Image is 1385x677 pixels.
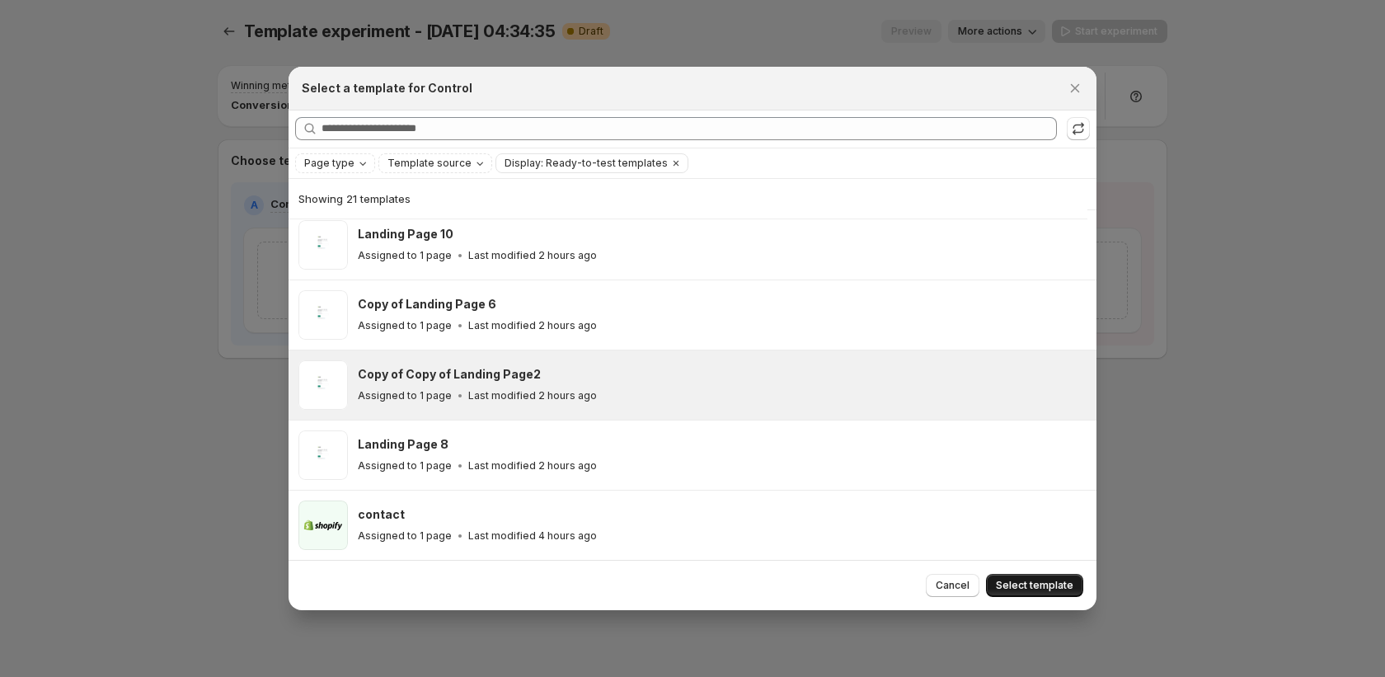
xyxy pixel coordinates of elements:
h3: Copy of Landing Page 6 [358,296,496,313]
span: Showing 21 templates [298,192,411,205]
h3: contact [358,506,405,523]
p: Assigned to 1 page [358,459,452,472]
p: Last modified 2 hours ago [468,249,597,262]
span: Page type [304,157,354,170]
p: Last modified 2 hours ago [468,389,597,402]
p: Last modified 2 hours ago [468,459,597,472]
span: Display: Ready-to-test templates [505,157,668,170]
button: Select template [986,574,1083,597]
button: Close [1063,77,1087,100]
p: Assigned to 1 page [358,319,452,332]
p: Assigned to 1 page [358,389,452,402]
span: Cancel [936,579,969,592]
span: Template source [387,157,472,170]
button: Display: Ready-to-test templates [496,154,668,172]
img: contact [298,501,348,550]
p: Last modified 4 hours ago [468,529,597,543]
button: Page type [296,154,374,172]
h3: Landing Page 10 [358,226,453,242]
span: Select template [996,579,1073,592]
h2: Select a template for Control [302,80,472,96]
h3: Landing Page 8 [358,436,448,453]
button: Clear [668,154,684,172]
button: Cancel [926,574,979,597]
button: Template source [379,154,491,172]
p: Assigned to 1 page [358,249,452,262]
p: Last modified 2 hours ago [468,319,597,332]
p: Assigned to 1 page [358,529,452,543]
h3: Copy of Copy of Landing Page2 [358,366,541,383]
